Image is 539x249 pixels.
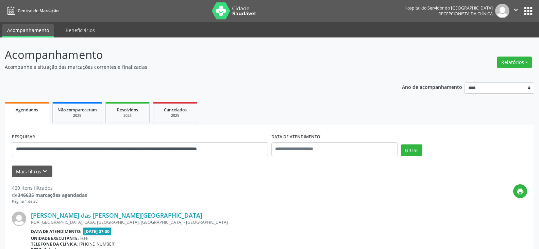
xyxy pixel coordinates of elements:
[16,107,38,113] span: Agendados
[57,113,97,118] div: 2025
[31,235,79,241] b: Unidade executante:
[111,113,145,118] div: 2025
[61,24,100,36] a: Beneficiários
[12,132,35,142] label: PESQUISAR
[512,6,520,14] i: 
[41,168,49,175] i: keyboard_arrow_down
[438,11,493,17] span: Recepcionista da clínica
[12,212,26,226] img: img
[517,188,524,195] i: print
[12,191,87,199] div: de
[402,82,462,91] p: Ano de acompanhamento
[83,228,112,235] span: [DATE] 07:00
[12,166,52,177] button: Mais filtroskeyboard_arrow_down
[401,144,422,156] button: Filtrar
[271,132,320,142] label: DATA DE ATENDIMENTO
[117,107,138,113] span: Resolvidos
[164,107,187,113] span: Cancelados
[495,4,509,18] img: img
[31,212,202,219] a: [PERSON_NAME] das [PERSON_NAME][GEOGRAPHIC_DATA]
[18,8,58,14] span: Central de Marcação
[18,192,87,198] strong: 346635 marcações agendadas
[158,113,192,118] div: 2025
[522,5,534,17] button: apps
[80,235,88,241] span: Hse
[79,241,116,247] span: [PHONE_NUMBER]
[2,24,54,37] a: Acompanhamento
[57,107,97,113] span: Não compareceram
[12,184,87,191] div: 420 itens filtrados
[5,5,58,16] a: Central de Marcação
[497,57,532,68] button: Relatórios
[509,4,522,18] button: 
[31,229,82,234] b: Data de atendimento:
[31,241,78,247] b: Telefone da clínica:
[5,46,375,63] p: Acompanhamento
[513,184,527,198] button: print
[404,5,493,11] div: Hospital do Servidor do [GEOGRAPHIC_DATA]
[12,199,87,204] div: Página 1 de 28
[5,63,375,71] p: Acompanhe a situação das marcações correntes e finalizadas
[31,219,425,225] div: RUA [GEOGRAPHIC_DATA], CASA, [GEOGRAPHIC_DATA], [GEOGRAPHIC_DATA] - [GEOGRAPHIC_DATA]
